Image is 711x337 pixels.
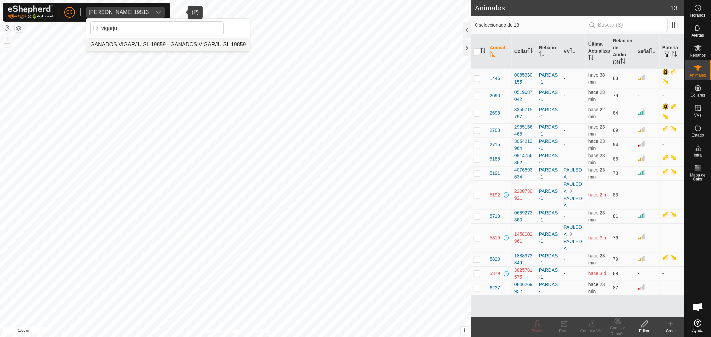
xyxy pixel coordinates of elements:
span: 83 [613,192,618,197]
a: Política de Privacidad [201,328,239,334]
div: PARDAS-1 [539,138,558,152]
p-sorticon: Activar para ordenar [588,56,594,61]
span: Alertas [692,33,704,37]
span: 4 jun 2025, 13:04 [588,235,608,240]
img: Intensidad de Señal [638,108,646,116]
app-display-virtual-paddock-transition: - [564,142,565,147]
app-display-virtual-paddock-transition: - [564,271,565,276]
div: PARDAS-1 [539,267,558,281]
div: 1888973349 [514,252,534,266]
div: 2985156468 [514,124,534,138]
span: 89 [613,271,618,276]
img: hasta [568,231,573,237]
span: 79 [613,256,618,262]
td: - [660,89,684,103]
div: Cambiar VV [578,328,604,334]
app-display-virtual-paddock-transition: - [564,156,565,162]
span: 22 sept 2025, 16:32 [588,72,605,85]
span: VVs [694,113,701,117]
td: - [660,266,684,281]
th: Collar [512,35,536,69]
div: PARDAS-1 [539,281,558,295]
th: Última Actualización [586,35,610,69]
span: 22 sept 2025, 16:47 [588,90,605,102]
td: - [660,138,684,152]
span: 19 sept 2025, 9:17 [588,271,606,276]
span: 22 sept 2025, 16:47 [588,282,605,294]
span: 5879 [490,270,500,277]
span: 94 [613,142,618,147]
div: PARDAS-1 [539,252,558,266]
span: Fernando Alcalde Gonzalez 19513 [86,7,152,18]
div: 3054213964 [514,138,534,152]
span: Infra [694,153,702,157]
p-sorticon: Activar para ordenar [490,52,495,58]
span: 22 sept 2025, 16:47 [588,167,605,179]
span: 5819 [490,234,500,241]
td: - [635,266,660,281]
button: Restablecer Mapa [3,24,11,32]
span: CC [66,9,73,16]
img: Intensidad de Señal [638,154,646,162]
span: 83 [613,76,618,81]
th: Rebaño [536,35,561,69]
span: 76 [613,235,618,240]
span: Ayuda [692,329,704,333]
div: Cambiar Rebaño [604,325,631,337]
div: 0914756362 [514,152,534,166]
span: 81 [613,213,618,219]
div: PARDAS-1 [539,167,558,180]
th: VV [561,35,586,69]
span: Horarios [690,13,705,17]
input: Buscar por región, país, empresa o propiedad [90,21,224,35]
p-sorticon: Activar para ordenar [672,52,677,58]
div: PARDAS-1 [539,72,558,86]
div: 2200730921 [514,188,534,202]
img: Logo Gallagher [8,5,53,19]
span: 22 sept 2025, 16:47 [588,253,605,265]
span: 89 [613,128,618,133]
div: 3825781575 [514,267,534,281]
span: 13 [670,3,678,13]
div: 4076893634 [514,167,534,180]
app-display-virtual-paddock-transition: - [564,93,565,98]
app-display-virtual-paddock-transition: - [564,128,565,133]
div: 0846269952 [514,281,534,295]
a: Ayuda [685,317,711,335]
span: 0 seleccionado de 13 [475,22,587,29]
span: Eliminar [530,329,545,333]
span: 2708 [490,127,500,134]
li: GANADOS VIGARJU SL 19859 [86,38,250,51]
p-sorticon: Activar para ordenar [539,52,544,58]
span: 20 jul 2025, 21:14 [588,192,608,197]
div: Rutas [551,328,578,334]
span: 5186 [490,156,500,163]
div: PARDAS-1 [539,124,558,138]
span: 2690 [490,92,500,99]
button: – [3,44,11,52]
div: PARDAS-1 [539,209,558,223]
span: Rebaños [690,53,706,57]
div: 0085330155 [514,72,534,86]
span: 87 [613,285,618,290]
div: dropdown trigger [152,7,165,18]
app-display-virtual-paddock-transition: - [564,76,565,81]
img: Intensidad de Señal [638,140,646,148]
td: - [660,223,684,252]
img: Intensidad de Señal [638,211,646,219]
a: PAULEDA [564,224,582,237]
div: PARDAS-1 [539,188,558,202]
span: 1446 [490,75,500,82]
span: 5820 [490,256,500,263]
div: [PERSON_NAME] 19513 [89,10,149,15]
div: GANADOS VIGARJU SL 19859 - GANADOS VIGARJU SL 19859 [90,41,246,49]
p-sorticon: Activar para ordenar [570,49,575,54]
span: 5718 [490,213,500,220]
div: Editar [631,328,658,334]
img: Intensidad de Señal [638,233,646,241]
ul: Option List [86,38,250,51]
app-display-virtual-paddock-transition: - [564,213,565,219]
a: Contáctenos [248,328,270,334]
div: 0519687042 [514,89,534,103]
img: Intensidad de Señal [638,74,646,82]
